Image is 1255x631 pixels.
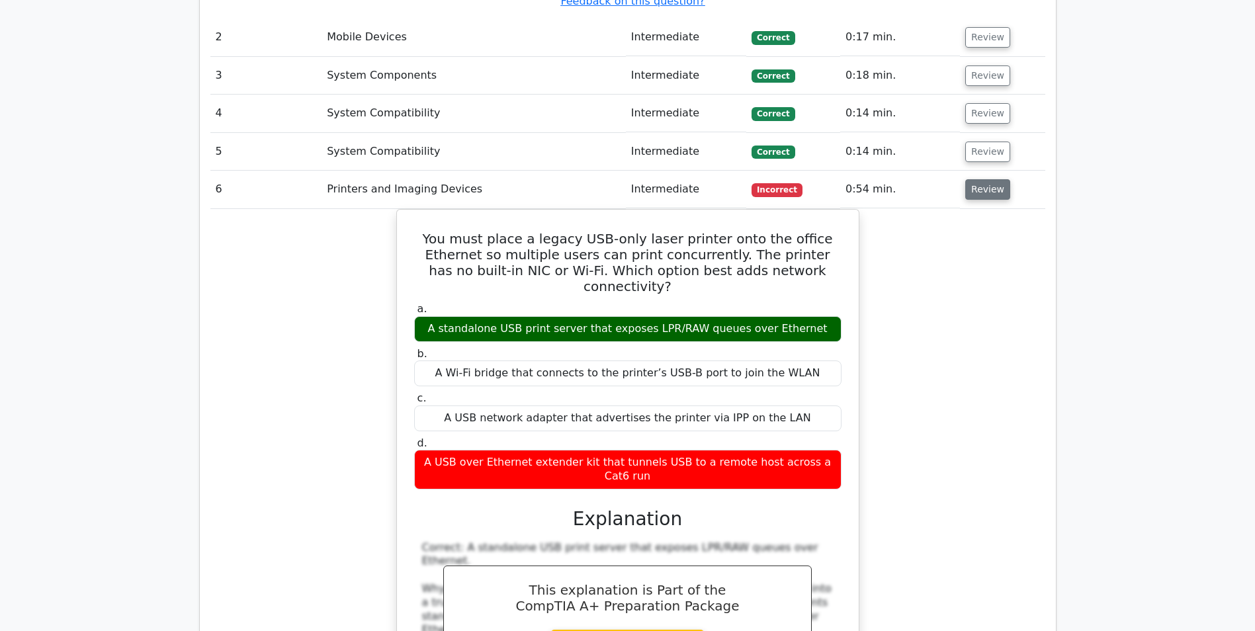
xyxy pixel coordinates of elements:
td: 3 [210,57,322,95]
div: A standalone USB print server that exposes LPR/RAW queues over Ethernet [414,316,842,342]
td: 4 [210,95,322,132]
span: Incorrect [752,183,802,196]
button: Review [965,65,1010,86]
span: b. [417,347,427,360]
td: Intermediate [626,133,746,171]
span: Correct [752,69,795,83]
td: Intermediate [626,95,746,132]
td: System Compatibility [322,95,626,132]
td: System Components [322,57,626,95]
td: Intermediate [626,19,746,56]
span: d. [417,437,427,449]
button: Review [965,142,1010,162]
span: c. [417,392,427,404]
button: Review [965,27,1010,48]
td: Mobile Devices [322,19,626,56]
td: 0:14 min. [840,95,960,132]
td: 0:54 min. [840,171,960,208]
td: Intermediate [626,57,746,95]
span: a. [417,302,427,315]
span: Correct [752,146,795,159]
td: 2 [210,19,322,56]
button: Review [965,179,1010,200]
td: 0:17 min. [840,19,960,56]
td: Printers and Imaging Devices [322,171,626,208]
div: A USB over Ethernet extender kit that tunnels USB to a remote host across a Cat6 run [414,450,842,489]
td: 6 [210,171,322,208]
h3: Explanation [422,508,834,530]
div: A Wi‑Fi bridge that connects to the printer’s USB-B port to join the WLAN [414,360,842,386]
h5: You must place a legacy USB-only laser printer onto the office Ethernet so multiple users can pri... [413,231,843,294]
td: Intermediate [626,171,746,208]
span: Correct [752,107,795,120]
td: System Compatibility [322,133,626,171]
button: Review [965,103,1010,124]
div: A USB network adapter that advertises the printer via IPP on the LAN [414,405,842,431]
td: 5 [210,133,322,171]
td: 0:18 min. [840,57,960,95]
td: 0:14 min. [840,133,960,171]
span: Correct [752,31,795,44]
